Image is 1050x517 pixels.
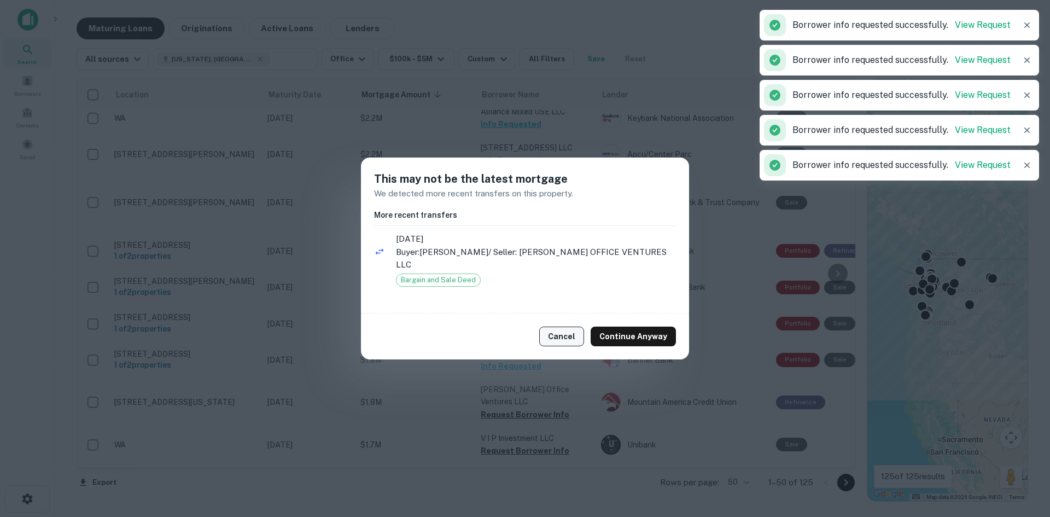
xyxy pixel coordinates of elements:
p: Borrower info requested successfully. [792,159,1011,172]
div: Bargain and Sale Deed [396,274,481,287]
a: View Request [955,125,1011,135]
span: Bargain and Sale Deed [396,275,480,286]
p: Borrower info requested successfully. [792,124,1011,137]
p: We detected more recent transfers on this property. [374,187,676,200]
p: Borrower info requested successfully. [792,89,1011,102]
h5: This may not be the latest mortgage [374,171,676,187]
h6: More recent transfers [374,209,676,221]
span: [DATE] [396,233,676,246]
p: Borrower info requested successfully. [792,54,1011,67]
button: Cancel [539,327,584,346]
a: View Request [955,20,1011,30]
a: View Request [955,160,1011,170]
button: Continue Anyway [591,327,676,346]
p: Borrower info requested successfully. [792,19,1011,32]
a: View Request [955,90,1011,100]
iframe: Chat Widget [995,429,1050,482]
p: Buyer: [PERSON_NAME] / Seller: [PERSON_NAME] OFFICE VENTURES LLC [396,246,676,271]
a: View Request [955,55,1011,65]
